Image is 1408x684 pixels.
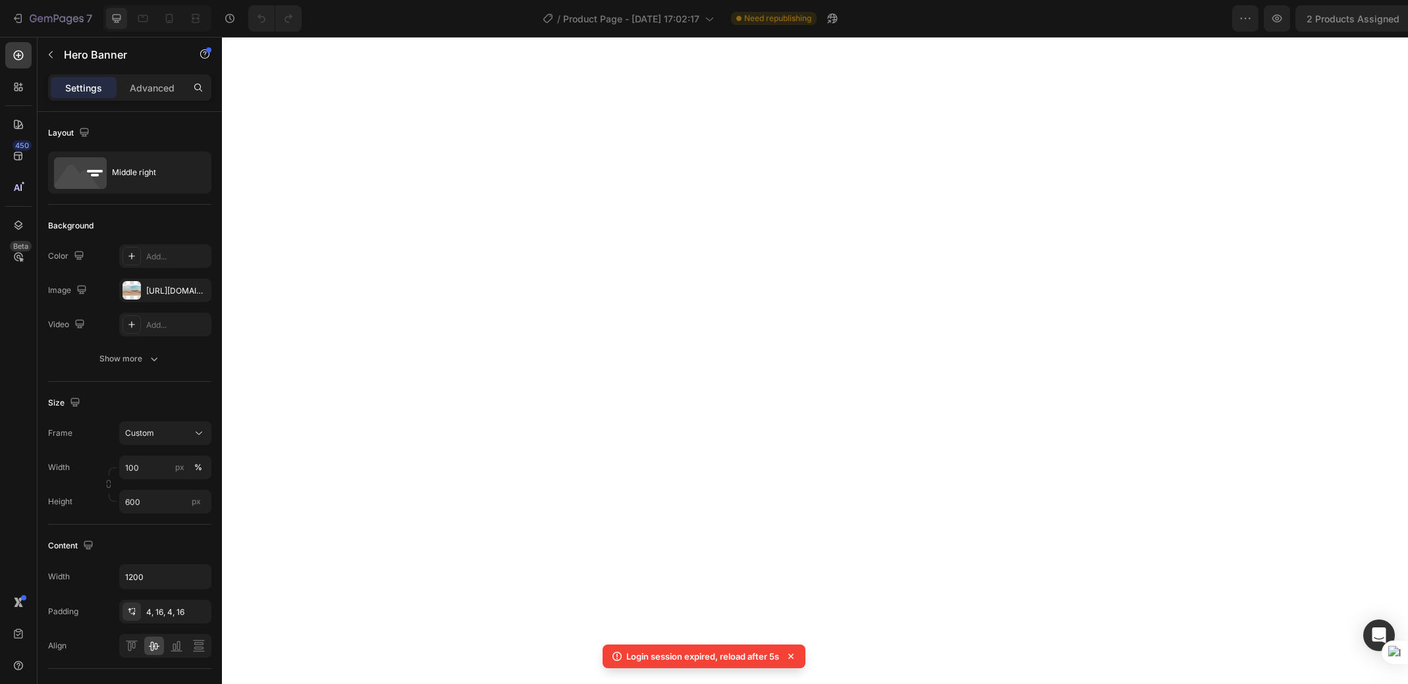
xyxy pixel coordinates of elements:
[48,220,94,232] div: Background
[48,537,96,555] div: Content
[13,140,32,151] div: 450
[112,157,192,188] div: Middle right
[48,640,67,652] div: Align
[48,124,92,142] div: Layout
[99,352,161,365] div: Show more
[146,606,208,618] div: 4, 16, 4, 16
[120,565,211,589] input: Auto
[1144,12,1237,26] span: 2 products assigned
[248,5,302,32] div: Undo/Redo
[48,282,90,300] div: Image
[190,460,206,475] button: px
[65,81,102,95] p: Settings
[48,316,88,334] div: Video
[222,37,1408,684] iframe: Design area
[119,421,211,445] button: Custom
[192,496,201,506] span: px
[48,461,70,473] label: Width
[194,461,202,473] div: %
[48,347,211,371] button: Show more
[48,606,78,618] div: Padding
[146,251,208,263] div: Add...
[130,81,175,95] p: Advanced
[5,5,98,32] button: 7
[1133,5,1266,32] button: 2 products assigned
[1283,13,1305,24] span: Save
[119,456,211,479] input: px%
[146,319,208,331] div: Add...
[1320,5,1376,32] button: Publish
[626,650,779,663] p: Login session expired, reload after 5s
[146,285,208,297] div: [URL][DOMAIN_NAME]
[48,394,83,412] div: Size
[86,11,92,26] p: 7
[48,571,70,583] div: Width
[48,496,72,508] label: Height
[557,12,560,26] span: /
[48,427,72,439] label: Frame
[172,460,188,475] button: %
[175,461,184,473] div: px
[1272,5,1315,32] button: Save
[48,248,87,265] div: Color
[64,47,176,63] p: Hero Banner
[125,427,154,439] span: Custom
[563,12,699,26] span: Product Page - [DATE] 17:02:17
[10,241,32,251] div: Beta
[744,13,811,24] span: Need republishing
[1332,12,1365,26] div: Publish
[1363,619,1395,651] div: Open Intercom Messenger
[119,490,211,513] input: px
